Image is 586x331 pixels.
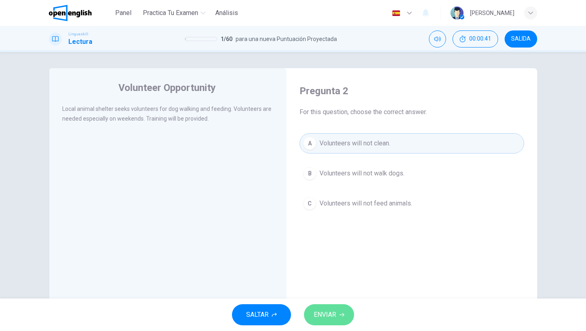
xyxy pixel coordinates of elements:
div: C [303,197,316,210]
h1: Lectura [68,37,92,47]
div: Silenciar [429,30,446,48]
span: Local animal shelter seeks volunteers for dog walking and feeding. Volunteers are needed especial... [62,106,271,122]
button: Practica tu examen [140,6,209,20]
h4: Volunteer Opportunity [118,81,216,94]
h4: Pregunta 2 [300,84,524,97]
button: SALIDA [505,30,537,48]
button: AVolunteers will not clean. [300,133,524,154]
span: Practica tu examen [143,8,198,18]
img: OpenEnglish logo [49,5,92,21]
button: CVolunteers will not feed animals. [300,193,524,214]
span: para una nueva Puntuación Proyectada [236,34,337,44]
span: Volunteers will not clean. [319,138,390,148]
span: Análisis [215,8,238,18]
span: SALTAR [246,309,269,320]
span: Linguaskill [68,31,88,37]
span: For this question, choose the correct answer. [300,107,524,117]
span: 1 / 60 [221,34,232,44]
span: Volunteers will not walk dogs. [319,169,405,178]
img: es [391,10,401,16]
img: Profile picture [450,6,464,19]
button: ENVIAR [304,304,354,325]
div: Ocultar [453,30,498,48]
button: BVolunteers will not walk dogs. [300,163,524,184]
button: Panel [110,6,136,20]
span: Panel [115,8,131,18]
span: SALIDA [511,36,531,42]
button: Análisis [212,6,241,20]
span: ENVIAR [314,309,336,320]
span: 00:00:41 [469,36,491,42]
span: Volunteers will not feed animals. [319,199,412,208]
div: [PERSON_NAME] [470,8,514,18]
div: B [303,167,316,180]
button: 00:00:41 [453,30,498,48]
a: OpenEnglish logo [49,5,110,21]
div: A [303,137,316,150]
button: SALTAR [232,304,291,325]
